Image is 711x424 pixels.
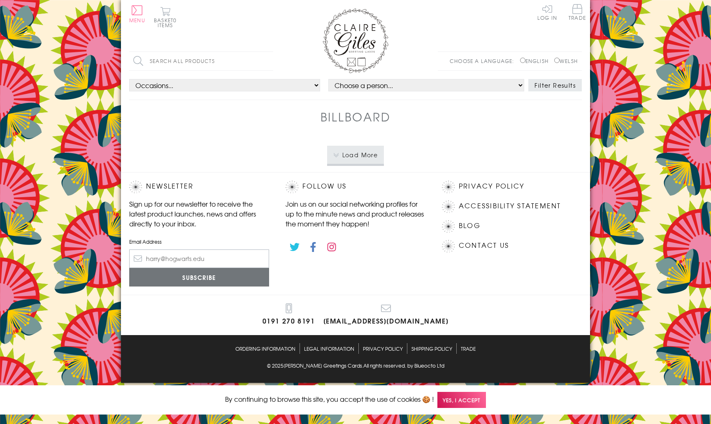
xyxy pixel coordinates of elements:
[129,249,269,268] input: harry@hogwarts.edu
[286,199,425,228] p: Join us on our social networking profiles for up to the minute news and product releases the mome...
[459,181,524,192] a: Privacy Policy
[569,4,586,22] a: Trade
[528,79,582,91] button: Filter Results
[283,362,362,370] a: [PERSON_NAME] Greetings Cards
[327,146,384,164] button: Load More
[323,303,449,327] a: [EMAIL_ADDRESS][DOMAIN_NAME]
[129,238,269,245] label: Email Address
[129,52,273,70] input: Search all products
[459,220,481,231] a: Blog
[154,7,177,28] button: Basket0 items
[437,392,486,408] span: Yes, I accept
[129,16,145,24] span: Menu
[450,57,518,65] p: Choose a language:
[323,8,388,73] img: Claire Giles Greetings Cards
[520,58,525,63] input: English
[537,4,557,20] a: Log In
[129,362,582,369] p: © 2025 .
[520,57,553,65] label: English
[265,52,273,70] input: Search
[459,200,561,212] a: Accessibility Statement
[286,181,425,193] h2: Follow Us
[158,16,177,29] span: 0 items
[129,199,269,228] p: Sign up for our newsletter to receive the latest product launches, news and offers directly to yo...
[411,343,452,354] a: Shipping Policy
[569,4,586,20] span: Trade
[304,343,354,354] a: Legal Information
[363,362,406,369] span: All rights reserved.
[554,57,578,65] label: Welsh
[459,240,509,251] a: Contact Us
[129,268,269,287] input: Subscribe
[321,108,391,125] h1: Billboard
[129,5,145,23] button: Menu
[363,343,403,354] a: Privacy Policy
[554,58,560,63] input: Welsh
[407,362,444,370] a: by Blueocto Ltd
[263,303,315,327] a: 0191 270 8191
[235,343,295,354] a: Ordering Information
[461,343,476,354] a: Trade
[129,181,269,193] h2: Newsletter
